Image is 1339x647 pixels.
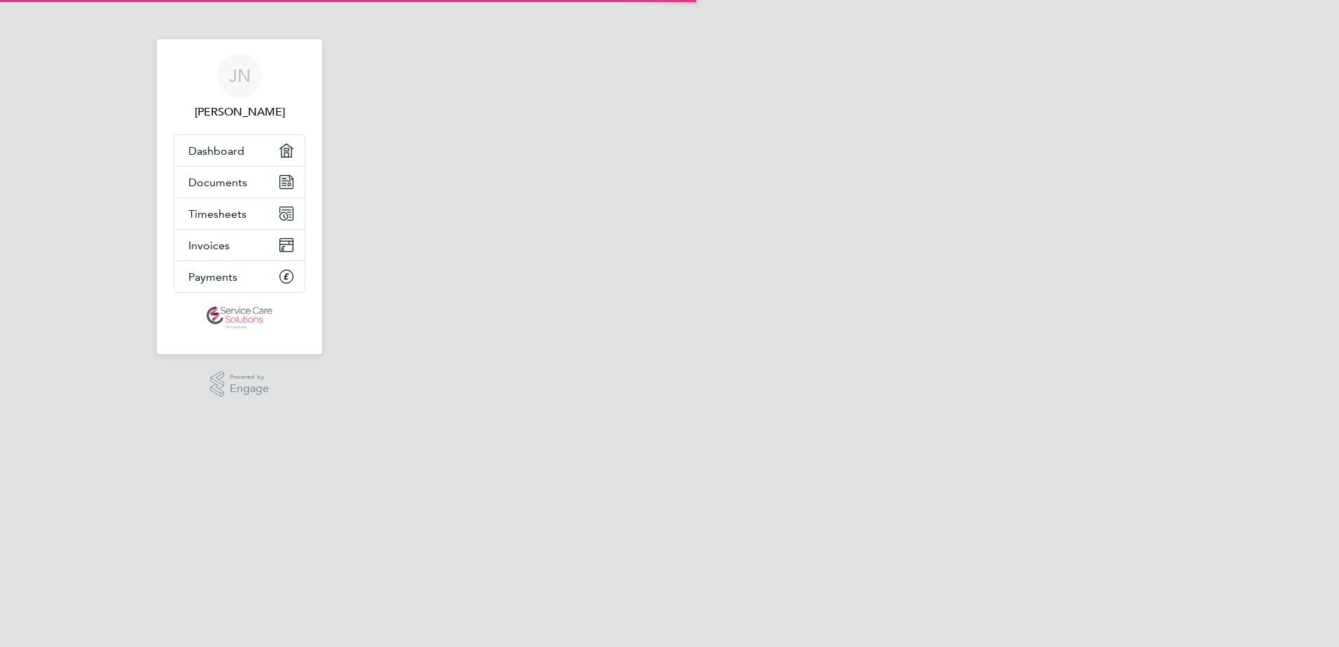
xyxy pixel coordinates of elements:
[174,307,305,329] a: Go to home page
[207,307,272,329] img: servicecare-logo-retina.png
[174,53,305,120] a: JN[PERSON_NAME]
[174,230,305,260] a: Invoices
[210,371,270,398] a: Powered byEngage
[174,167,305,197] a: Documents
[188,176,247,189] span: Documents
[174,261,305,292] a: Payments
[157,39,322,354] nav: Main navigation
[188,239,230,252] span: Invoices
[188,144,244,158] span: Dashboard
[174,104,305,120] span: Joel Nunez Martinez
[188,270,237,284] span: Payments
[229,67,251,85] span: JN
[230,383,269,395] span: Engage
[230,371,269,383] span: Powered by
[188,207,247,221] span: Timesheets
[174,135,305,166] a: Dashboard
[174,198,305,229] a: Timesheets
